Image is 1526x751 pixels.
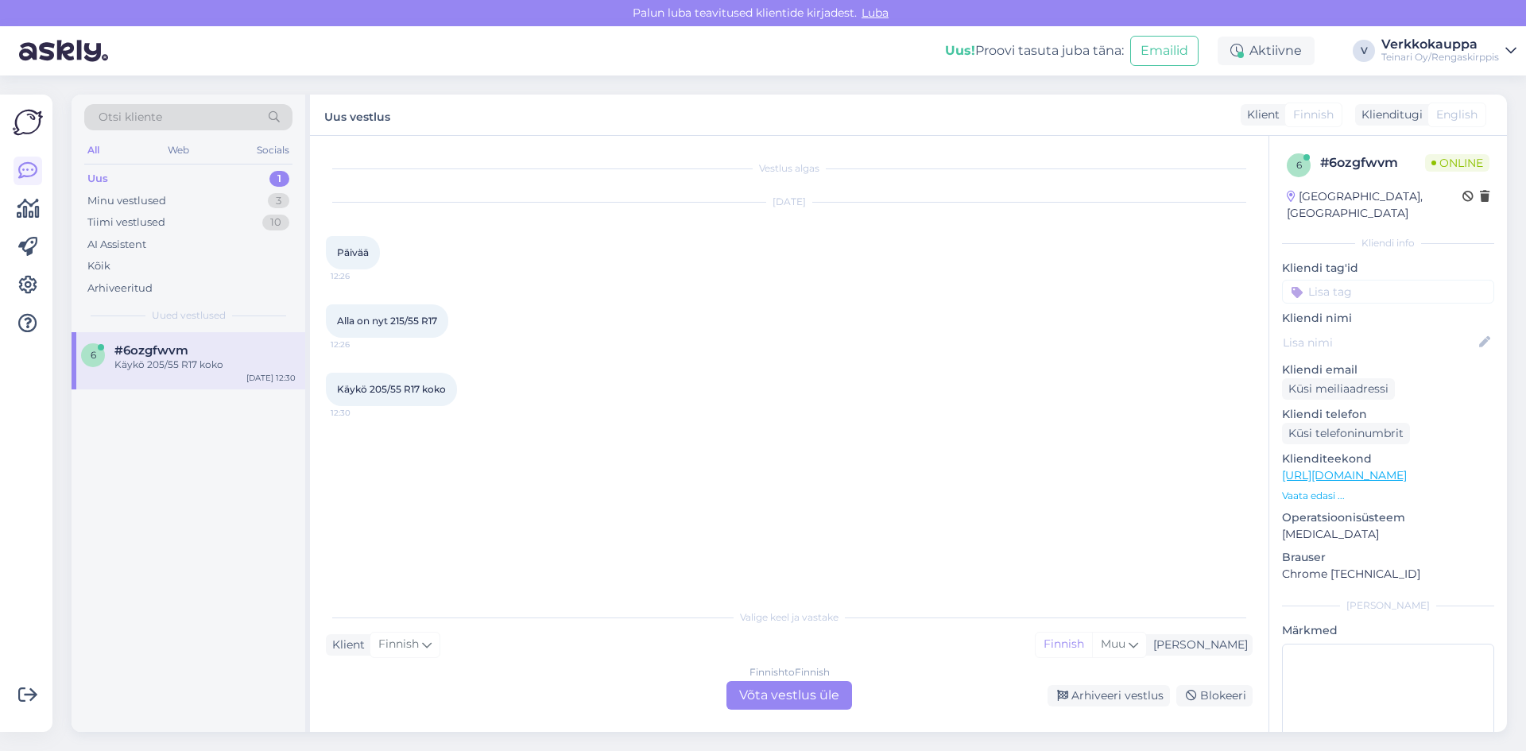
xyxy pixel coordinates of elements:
[87,215,165,230] div: Tiimi vestlused
[857,6,893,20] span: Luba
[1381,38,1516,64] a: VerkkokauppaTeinari Oy/Rengaskirppis
[268,193,289,209] div: 3
[726,681,852,710] div: Võta vestlus üle
[1282,549,1494,566] p: Brauser
[331,407,390,419] span: 12:30
[1282,598,1494,613] div: [PERSON_NAME]
[1355,106,1423,123] div: Klienditugi
[326,637,365,653] div: Klient
[1283,334,1476,351] input: Lisa nimi
[87,258,110,274] div: Kõik
[1282,423,1410,444] div: Küsi telefoninumbrit
[254,140,292,161] div: Socials
[1320,153,1425,172] div: # 6ozgfwvm
[1282,280,1494,304] input: Lisa tag
[326,610,1253,625] div: Valige keel ja vastake
[1436,106,1478,123] span: English
[337,315,437,327] span: Alla on nyt 215/55 R17
[84,140,103,161] div: All
[1282,451,1494,467] p: Klienditeekond
[1293,106,1334,123] span: Finnish
[1282,406,1494,423] p: Kliendi telefon
[945,41,1124,60] div: Proovi tasuta juba täna:
[91,349,96,361] span: 6
[1241,106,1280,123] div: Klient
[331,270,390,282] span: 12:26
[1147,637,1248,653] div: [PERSON_NAME]
[152,308,226,323] span: Uued vestlused
[1282,622,1494,639] p: Märkmed
[1287,188,1462,222] div: [GEOGRAPHIC_DATA], [GEOGRAPHIC_DATA]
[262,215,289,230] div: 10
[1048,685,1170,706] div: Arhiveeri vestlus
[1176,685,1253,706] div: Blokeeri
[246,372,296,384] div: [DATE] 12:30
[1218,37,1315,65] div: Aktiivne
[87,237,146,253] div: AI Assistent
[326,161,1253,176] div: Vestlus algas
[114,343,188,358] span: #6ozgfwvm
[99,109,162,126] span: Otsi kliente
[1353,40,1375,62] div: V
[1282,310,1494,327] p: Kliendi nimi
[1282,489,1494,503] p: Vaata edasi ...
[1282,566,1494,583] p: Chrome [TECHNICAL_ID]
[1381,38,1499,51] div: Verkkokauppa
[1282,526,1494,543] p: [MEDICAL_DATA]
[1101,637,1125,651] span: Muu
[331,339,390,350] span: 12:26
[1296,159,1302,171] span: 6
[165,140,192,161] div: Web
[87,171,108,187] div: Uus
[1282,236,1494,250] div: Kliendi info
[1282,468,1407,482] a: [URL][DOMAIN_NAME]
[1282,362,1494,378] p: Kliendi email
[269,171,289,187] div: 1
[1381,51,1499,64] div: Teinari Oy/Rengaskirppis
[1282,260,1494,277] p: Kliendi tag'id
[324,104,390,126] label: Uus vestlus
[378,636,419,653] span: Finnish
[87,281,153,296] div: Arhiveeritud
[13,107,43,137] img: Askly Logo
[1282,378,1395,400] div: Küsi meiliaadressi
[337,383,446,395] span: Käykö 205/55 R17 koko
[1130,36,1199,66] button: Emailid
[1036,633,1092,656] div: Finnish
[326,195,1253,209] div: [DATE]
[87,193,166,209] div: Minu vestlused
[945,43,975,58] b: Uus!
[114,358,296,372] div: Käykö 205/55 R17 koko
[337,246,369,258] span: Päivää
[1282,509,1494,526] p: Operatsioonisüsteem
[1425,154,1489,172] span: Online
[749,665,830,679] div: Finnish to Finnish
